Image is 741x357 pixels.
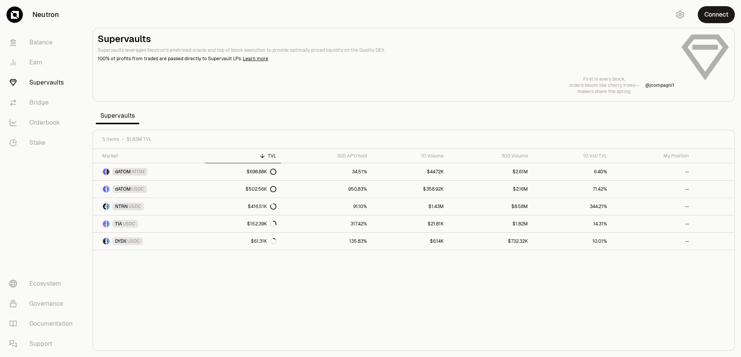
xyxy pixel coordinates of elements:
a: 10.01% [533,233,612,250]
p: First in every block, [569,76,639,82]
a: $152.39K [205,215,281,232]
a: Ecosystem [3,274,83,294]
div: 30D APY/hold [286,153,367,159]
p: Supervaults leverages Neutron's enshrined oracle and top of block execution to provide optimally ... [98,47,674,54]
a: -- [612,163,694,180]
a: TIA LogoUSDC LogoTIAUSDC [93,215,205,232]
div: $502.56K [245,186,276,192]
a: Earn [3,52,83,73]
a: dATOM LogoUSDC LogodATOMUSDC [93,181,205,198]
a: $2.16M [448,181,533,198]
a: $61.31K [205,233,281,250]
a: 950.83% [281,181,372,198]
a: $6.14K [372,233,448,250]
a: $358.92K [372,181,448,198]
a: $698.88K [205,163,281,180]
img: USDC Logo [107,186,109,192]
a: $44.72K [372,163,448,180]
a: dATOM LogoATOM LogodATOMATOM [93,163,205,180]
a: $416.51K [205,198,281,215]
img: dATOM Logo [103,169,106,175]
a: Stake [3,133,83,153]
a: 34.51% [281,163,372,180]
img: DYDX Logo [103,238,106,244]
p: orders bloom like cherry trees— [569,82,639,88]
div: $698.88K [247,169,276,175]
a: 135.83% [281,233,372,250]
img: dATOM Logo [103,186,106,192]
div: $416.51K [248,203,276,210]
a: $732.32K [448,233,533,250]
img: NTRN Logo [103,203,106,210]
img: TIA Logo [103,221,106,227]
a: 6.40% [533,163,612,180]
a: 14.31% [533,215,612,232]
span: Supervaults [96,108,139,124]
div: $61.31K [251,238,276,244]
div: Market [102,153,200,159]
span: USDC [132,186,144,192]
a: 91.10% [281,198,372,215]
span: $1.83M TVL [127,136,152,142]
span: dATOM [115,169,131,175]
a: -- [612,181,694,198]
div: 1D Vol/TVL [537,153,607,159]
a: Orderbook [3,113,83,133]
a: -- [612,215,694,232]
a: @jcompagni1 [645,82,674,88]
span: ATOM [132,169,145,175]
a: $8.58M [448,198,533,215]
a: 71.42% [533,181,612,198]
img: USDC Logo [107,203,109,210]
a: -- [612,233,694,250]
a: Balance [3,32,83,52]
div: 1D Volume [376,153,444,159]
a: -- [612,198,694,215]
img: USDC Logo [107,221,109,227]
a: $1.43M [372,198,448,215]
a: $21.81K [372,215,448,232]
span: NTRN [115,203,128,210]
span: TIA [115,221,122,227]
span: USDC [123,221,135,227]
span: DYDX [115,238,127,244]
a: $2.61M [448,163,533,180]
span: USDC [129,203,141,210]
img: USDC Logo [107,238,109,244]
div: My Position [616,153,689,159]
a: Supervaults [3,73,83,93]
img: ATOM Logo [107,169,109,175]
a: $502.56K [205,181,281,198]
a: DYDX LogoUSDC LogoDYDXUSDC [93,233,205,250]
h2: Supervaults [98,33,674,45]
p: @ jcompagni1 [645,82,674,88]
a: Support [3,334,83,354]
button: Connect [698,6,735,23]
a: First in every block,orders bloom like cherry trees—makers share the spring. [569,76,639,95]
a: 344.21% [533,198,612,215]
p: 100% of profits from trades are passed directly to Supervault LPs. [98,55,674,62]
span: dATOM [115,186,131,192]
a: Learn more [243,56,268,62]
a: $1.82M [448,215,533,232]
span: USDC [127,238,140,244]
a: Governance [3,294,83,314]
span: 5 items [102,136,119,142]
div: TVL [210,153,276,159]
div: $152.39K [247,221,276,227]
a: NTRN LogoUSDC LogoNTRNUSDC [93,198,205,215]
a: 317.42% [281,215,372,232]
p: makers share the spring. [569,88,639,95]
a: Bridge [3,93,83,113]
a: Documentation [3,314,83,334]
div: 30D Volume [453,153,528,159]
